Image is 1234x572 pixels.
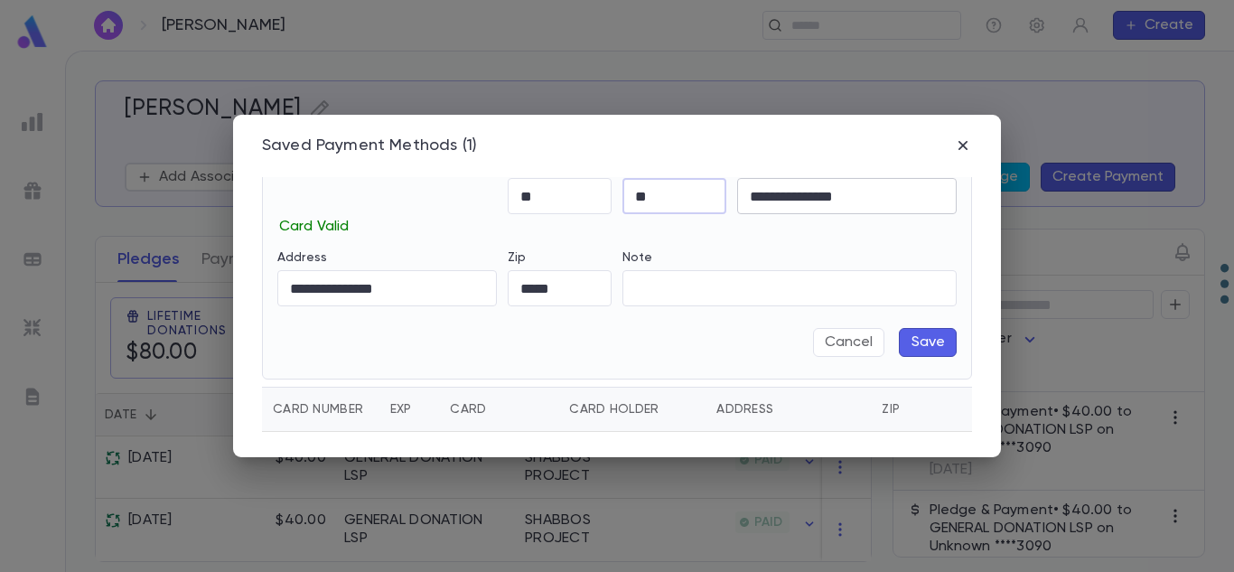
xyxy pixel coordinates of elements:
th: Card [439,388,558,432]
label: Zip [508,250,526,265]
th: Address [706,388,871,432]
th: Card Number [262,388,379,432]
label: Note [622,250,653,265]
button: Save [899,328,957,357]
label: Address [277,250,327,265]
td: [PERSON_NAME] [558,432,706,469]
th: Exp [379,388,440,432]
div: Saved Payment Methods (1) [262,136,477,156]
th: Card Holder [558,388,706,432]
iframe: card [277,178,497,214]
td: [STREET_ADDRESS] [706,432,871,469]
td: 08701 [871,432,932,469]
p: Card Valid [277,214,497,236]
th: Zip [871,388,932,432]
button: Cancel [813,328,884,357]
